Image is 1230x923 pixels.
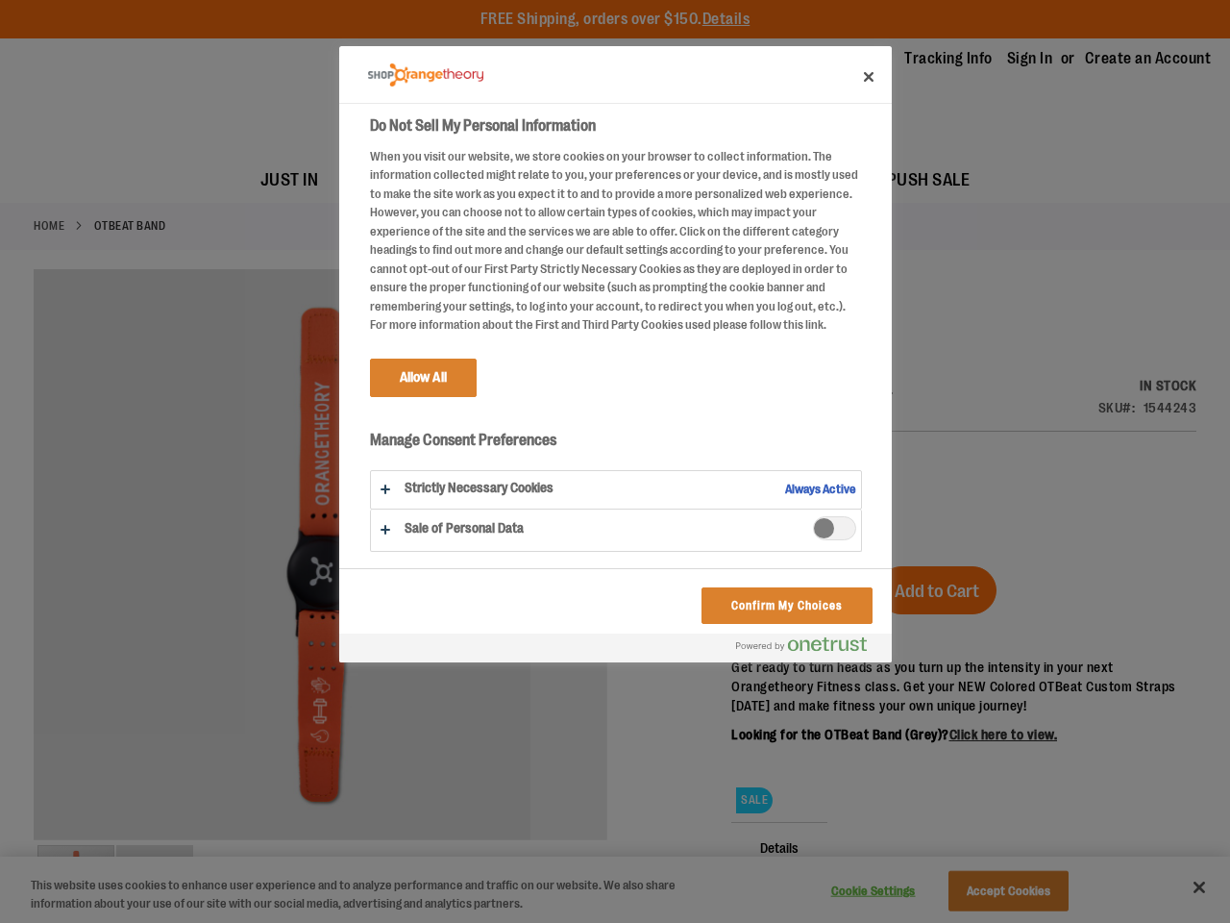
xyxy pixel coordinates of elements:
a: Powered by OneTrust Opens in a new Tab [736,636,882,661]
button: Confirm My Choices [701,587,872,624]
div: Do Not Sell My Personal Information [339,46,892,662]
button: Close [848,56,890,98]
h3: Manage Consent Preferences [370,431,862,461]
span: Sale of Personal Data [813,516,856,540]
div: When you visit our website, we store cookies on your browser to collect information. The informat... [370,147,862,335]
h2: Do Not Sell My Personal Information [370,114,862,137]
img: Company Logo [368,63,483,87]
button: Allow All [370,359,477,397]
img: Powered by OneTrust Opens in a new Tab [736,636,867,652]
div: Company Logo [368,56,483,94]
div: Preference center [339,46,892,662]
